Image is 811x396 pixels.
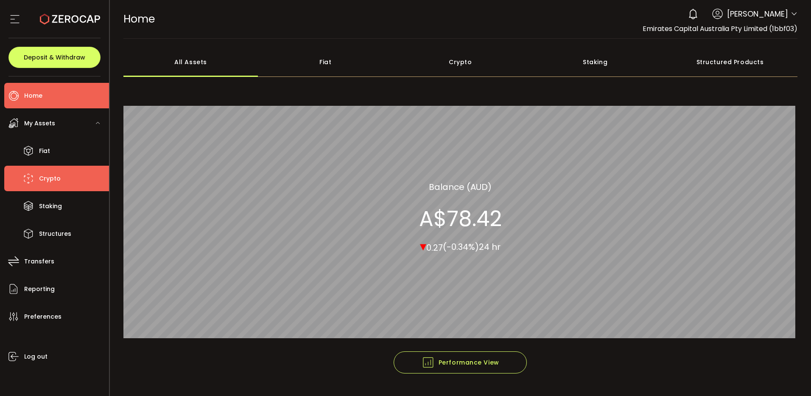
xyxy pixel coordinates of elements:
[39,228,71,240] span: Structures
[24,90,42,102] span: Home
[528,47,663,77] div: Staking
[24,283,55,295] span: Reporting
[420,237,426,255] span: ▾
[24,351,48,363] span: Log out
[393,47,528,77] div: Crypto
[123,47,258,77] div: All Assets
[419,206,502,231] section: A$78.42
[39,145,50,157] span: Fiat
[769,355,811,396] iframe: Chat Widget
[39,200,62,212] span: Staking
[426,241,443,253] span: 0.27
[443,241,479,253] span: (-0.34%)
[123,11,155,26] span: Home
[429,180,492,193] section: Balance (AUD)
[422,356,499,369] span: Performance View
[39,173,61,185] span: Crypto
[24,255,54,268] span: Transfers
[24,117,55,130] span: My Assets
[258,47,393,77] div: Fiat
[24,54,85,60] span: Deposit & Withdraw
[643,24,797,34] span: Emirates Capital Australia Pty Limited (1bbf03)
[24,311,62,323] span: Preferences
[479,241,501,253] span: 24 hr
[394,351,527,373] button: Performance View
[663,47,797,77] div: Structured Products
[727,8,788,20] span: [PERSON_NAME]
[8,47,101,68] button: Deposit & Withdraw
